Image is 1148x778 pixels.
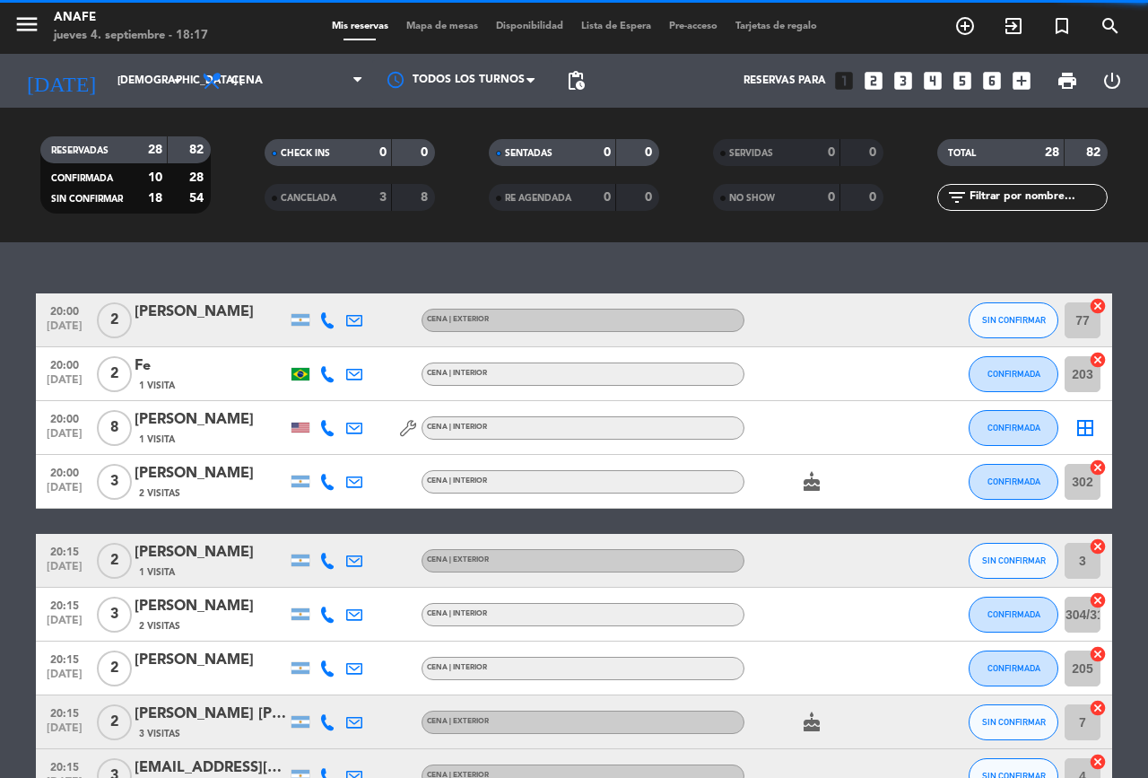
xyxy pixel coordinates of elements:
span: 2 [97,356,132,392]
span: 20:00 [42,461,87,482]
strong: 10 [148,171,162,184]
span: 20:00 [42,300,87,320]
div: jueves 4. septiembre - 18:17 [54,27,208,45]
button: CONFIRMADA [969,356,1058,392]
span: 2 [97,704,132,740]
div: Fe [135,354,287,378]
i: power_settings_new [1101,70,1123,92]
span: pending_actions [565,70,587,92]
strong: 28 [1045,146,1059,159]
span: SENTADAS [505,149,552,158]
div: [PERSON_NAME] [135,649,287,672]
strong: 28 [148,144,162,156]
span: RESERVADAS [51,146,109,155]
button: menu [13,11,40,44]
button: SIN CONFIRMAR [969,543,1058,579]
button: CONFIRMADA [969,410,1058,446]
span: 20:15 [42,594,87,615]
span: 20:15 [42,756,87,776]
span: 20:15 [42,702,87,722]
i: cancel [1089,699,1107,717]
i: cake [801,712,822,733]
span: print [1057,70,1078,92]
span: CANCELADA [281,194,336,203]
i: cancel [1089,753,1107,771]
span: 1 Visita [139,379,175,393]
span: Pre-acceso [660,22,726,31]
span: RE AGENDADA [505,194,571,203]
span: CENA | EXTERIOR [427,718,489,725]
i: cake [801,471,822,493]
i: cancel [1089,297,1107,315]
span: CHECK INS [281,149,330,158]
i: [DATE] [13,61,109,101]
i: looks_5 [951,69,974,92]
span: [DATE] [42,669,87,689]
span: 1 Visita [139,565,175,580]
strong: 3 [379,191,387,204]
span: CENA | EXTERIOR [427,316,489,323]
span: CENA | INTERIOR [427,477,487,485]
strong: 0 [869,191,880,204]
strong: 82 [189,144,207,156]
span: CONFIRMADA [51,174,113,183]
div: ANAFE [54,9,208,27]
strong: 82 [1086,146,1104,159]
span: Mapa de mesas [397,22,487,31]
span: 20:00 [42,354,87,374]
span: Tarjetas de regalo [726,22,826,31]
span: CENA | INTERIOR [427,664,487,671]
button: SIN CONFIRMAR [969,704,1058,740]
span: 20:15 [42,540,87,561]
span: [DATE] [42,428,87,449]
span: 8 [97,410,132,446]
strong: 0 [869,146,880,159]
span: [DATE] [42,561,87,581]
span: SERVIDAS [729,149,773,158]
i: exit_to_app [1003,15,1024,37]
i: turned_in_not [1051,15,1073,37]
span: Disponibilidad [487,22,572,31]
div: [PERSON_NAME] [135,408,287,432]
strong: 0 [828,146,835,159]
span: [DATE] [42,482,87,503]
i: looks_two [862,69,885,92]
span: CONFIRMADA [987,476,1040,486]
strong: 8 [421,191,431,204]
span: [DATE] [42,722,87,743]
button: CONFIRMADA [969,597,1058,633]
span: CENA | INTERIOR [427,610,487,617]
span: TOTAL [948,149,976,158]
i: arrow_drop_down [167,70,188,92]
div: [PERSON_NAME] [135,595,287,618]
span: SIN CONFIRMAR [982,315,1046,325]
i: looks_one [832,69,856,92]
span: 2 [97,543,132,579]
span: [DATE] [42,374,87,395]
span: CONFIRMADA [987,369,1040,379]
span: CENA | EXTERIOR [427,556,489,564]
strong: 0 [828,191,835,204]
span: 2 Visitas [139,486,180,501]
span: Lista de Espera [572,22,660,31]
div: [PERSON_NAME] [135,462,287,485]
span: [DATE] [42,615,87,635]
i: border_all [1074,417,1096,439]
span: CONFIRMADA [987,423,1040,433]
button: SIN CONFIRMAR [969,302,1058,338]
div: LOG OUT [1090,54,1135,108]
span: Mis reservas [323,22,397,31]
i: add_circle_outline [954,15,976,37]
i: cancel [1089,591,1107,609]
span: 2 Visitas [139,619,180,634]
span: CENA | INTERIOR [427,370,487,377]
span: Cena [231,74,263,87]
i: cancel [1089,351,1107,369]
span: 2 [97,302,132,338]
span: [DATE] [42,320,87,341]
span: 3 Visitas [139,727,180,741]
span: SIN CONFIRMAR [51,195,123,204]
div: [PERSON_NAME] [135,541,287,564]
span: 20:15 [42,648,87,669]
span: Reservas para [744,74,826,87]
